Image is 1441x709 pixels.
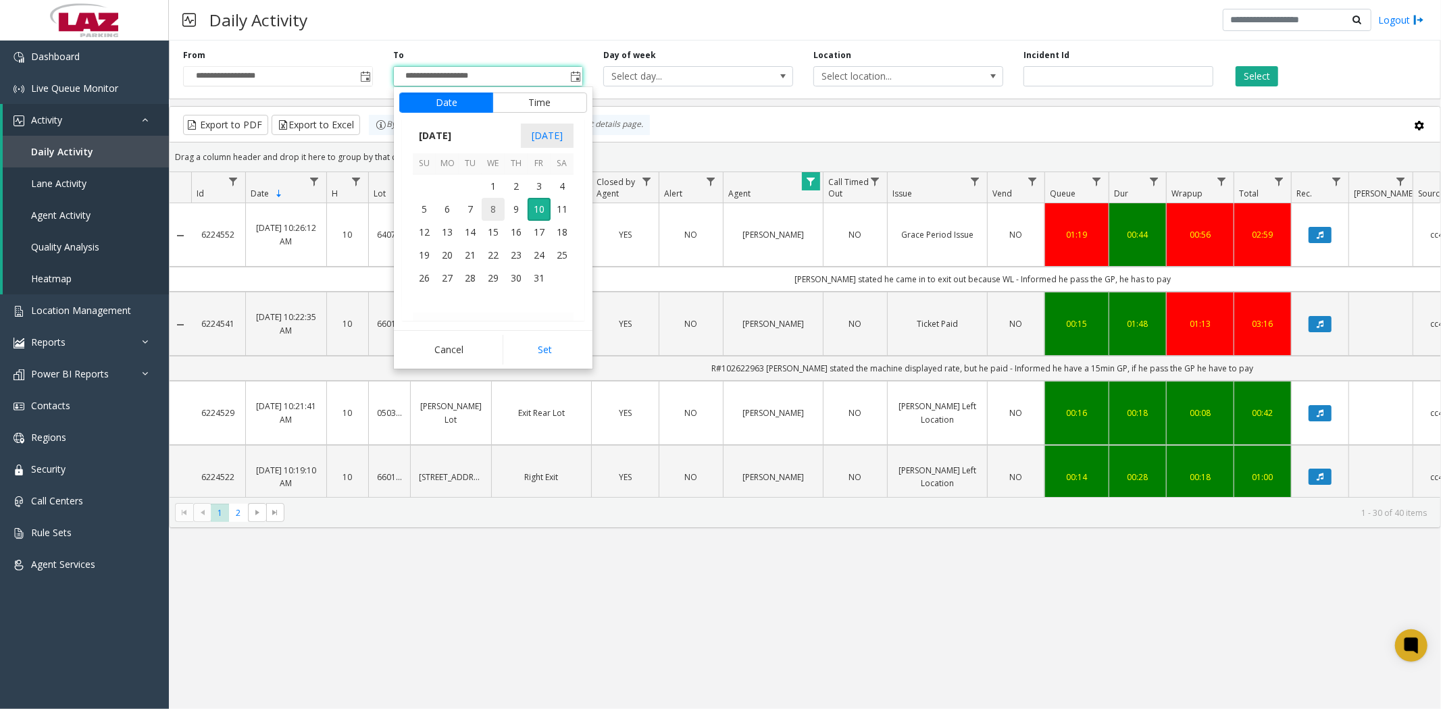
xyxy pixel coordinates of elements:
[436,267,459,290] td: Monday, October 27, 2025
[14,306,24,317] img: 'icon'
[1023,172,1042,190] a: Vend Filter Menu
[254,221,318,247] a: [DATE] 10:26:12 AM
[254,464,318,490] a: [DATE] 10:19:10 AM
[183,115,268,135] button: Export to PDF
[357,67,372,86] span: Toggle popup
[482,244,505,267] span: 22
[619,407,632,419] span: YES
[992,188,1012,199] span: Vend
[182,3,196,36] img: pageIcon
[335,406,360,419] a: 10
[252,507,263,518] span: Go to the next page
[600,228,651,241] a: YES
[896,400,979,425] a: [PERSON_NAME] Left Location
[966,172,984,190] a: Issue Filter Menu
[3,136,169,167] a: Daily Activity
[813,49,851,61] label: Location
[1239,188,1259,199] span: Total
[31,209,91,221] span: Agent Activity
[1175,228,1225,241] a: 00:56
[528,198,551,221] td: Friday, October 10, 2025
[600,406,651,419] a: YES
[551,153,574,174] th: Sa
[14,528,24,539] img: 'icon'
[1117,228,1158,241] div: 00:44
[1296,188,1312,199] span: Rec.
[459,198,482,221] td: Tuesday, October 7, 2025
[732,406,815,419] a: [PERSON_NAME]
[996,406,1036,419] a: NO
[31,177,86,190] span: Lane Activity
[1175,471,1225,483] div: 00:18
[31,494,83,507] span: Call Centers
[667,471,715,483] a: NO
[892,188,912,199] span: Issue
[482,221,505,244] td: Wednesday, October 15, 2025
[199,228,237,241] a: 6224552
[170,172,1440,497] div: Data table
[1175,317,1225,330] div: 01:13
[866,172,884,190] a: Call Timed Out Filter Menu
[1053,471,1101,483] a: 00:14
[347,172,365,190] a: H Filter Menu
[459,267,482,290] td: Tuesday, October 28, 2025
[31,526,72,539] span: Rule Sets
[14,115,24,126] img: 'icon'
[505,175,528,198] td: Thursday, October 2, 2025
[802,172,820,190] a: Agent Filter Menu
[603,49,656,61] label: Day of week
[1378,13,1424,27] a: Logout
[503,335,588,365] button: Set
[14,338,24,348] img: 'icon'
[1242,471,1283,483] div: 01:00
[399,93,493,113] button: Date tab
[1242,317,1283,330] a: 03:16
[505,267,528,290] span: 30
[482,267,505,290] td: Wednesday, October 29, 2025
[31,336,66,348] span: Reports
[551,175,574,198] span: 4
[293,507,1427,519] kendo-pager-info: 1 - 30 of 40 items
[732,471,815,483] a: [PERSON_NAME]
[413,221,436,244] span: 12
[369,115,650,135] div: By clicking Incident row you will be taken to the incident details page.
[1010,471,1023,483] span: NO
[229,504,247,522] span: Page 2
[399,335,499,365] button: Cancel
[254,311,318,336] a: [DATE] 10:22:35 AM
[505,198,528,221] td: Thursday, October 9, 2025
[619,318,632,330] span: YES
[31,367,109,380] span: Power BI Reports
[505,221,528,244] td: Thursday, October 16, 2025
[419,471,483,483] a: [STREET_ADDRESS]
[1117,406,1158,419] a: 00:18
[274,188,284,199] span: Sortable
[996,228,1036,241] a: NO
[1117,317,1158,330] div: 01:48
[270,507,280,518] span: Go to the last page
[1053,406,1101,419] a: 00:16
[459,153,482,174] th: Tu
[1175,406,1225,419] div: 00:08
[224,172,243,190] a: Id Filter Menu
[505,198,528,221] span: 9
[482,244,505,267] td: Wednesday, October 22, 2025
[521,124,574,148] span: [DATE]
[436,244,459,267] td: Monday, October 20, 2025
[413,244,436,267] td: Sunday, October 19, 2025
[528,153,551,174] th: Fr
[505,267,528,290] td: Thursday, October 30, 2025
[500,406,583,419] a: Exit Rear Lot
[664,188,682,199] span: Alert
[896,464,979,490] a: [PERSON_NAME] Left Location
[597,176,635,199] span: Closed by Agent
[1053,228,1101,241] a: 01:19
[896,317,979,330] a: Ticket Paid
[413,153,436,174] th: Su
[14,52,24,63] img: 'icon'
[31,113,62,126] span: Activity
[600,471,651,483] a: YES
[31,304,131,317] span: Location Management
[1392,172,1410,190] a: Parker Filter Menu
